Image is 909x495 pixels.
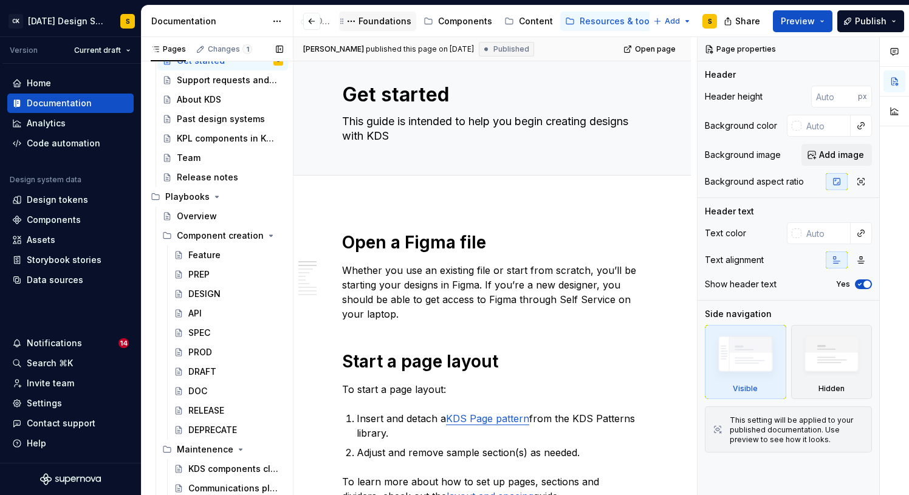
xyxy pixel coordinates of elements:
[7,230,134,250] a: Assets
[580,15,657,27] div: Resources & tools
[705,205,754,217] div: Header text
[705,278,777,290] div: Show header text
[177,113,265,125] div: Past design systems
[177,74,277,86] div: Support requests and office hours
[151,44,186,54] div: Pages
[188,424,237,436] div: DEPRECATE
[735,15,760,27] span: Share
[781,15,815,27] span: Preview
[705,325,786,399] div: Visible
[212,9,558,33] div: Page tree
[40,473,101,485] svg: Supernova Logo
[7,270,134,290] a: Data sources
[188,463,281,475] div: KDS components clean-up
[188,405,224,417] div: RELEASE
[705,90,763,103] div: Header height
[188,327,210,339] div: SPEC
[169,265,288,284] a: PREP
[705,227,746,239] div: Text color
[836,279,850,289] label: Yes
[188,366,216,378] div: DRAFT
[169,459,288,479] a: KDS components clean-up
[157,109,288,129] a: Past design systems
[27,337,82,349] div: Notifications
[157,70,288,90] a: Support requests and office hours
[7,73,134,93] a: Home
[730,415,864,445] div: This setting will be applied to your published documentation. Use preview to see how it looks.
[342,350,642,372] h1: Start a page layout
[358,15,411,27] div: Foundations
[10,46,38,55] div: Version
[169,323,288,343] a: SPEC
[27,234,55,246] div: Assets
[7,210,134,230] a: Components
[118,338,129,348] span: 14
[27,254,101,266] div: Storybook stories
[7,353,134,373] button: Search ⌘K
[169,304,288,323] a: API
[151,15,266,27] div: Documentation
[650,13,695,30] button: Add
[157,440,288,459] div: Maintenence
[27,357,73,369] div: Search ⌘K
[340,112,640,146] textarea: This guide is intended to help you begin creating designs with KDS
[165,191,210,203] div: Playbooks
[303,44,364,54] span: [PERSON_NAME]
[438,15,492,27] div: Components
[7,94,134,113] a: Documentation
[811,86,858,108] input: Auto
[9,14,23,29] div: CK
[177,171,238,183] div: Release notes
[188,268,210,281] div: PREP
[157,207,288,226] a: Overview
[74,46,121,55] span: Current draft
[242,44,252,54] span: 1
[27,417,95,429] div: Contact support
[7,394,134,413] a: Settings
[665,16,680,26] span: Add
[339,12,416,31] a: Foundations
[705,176,804,188] div: Background aspect ratio
[7,333,134,353] button: Notifications14
[708,16,712,26] div: S
[169,245,288,265] a: Feature
[837,10,904,32] button: Publish
[177,210,217,222] div: Overview
[157,129,288,148] a: KPL components in KDS layouts
[705,69,736,81] div: Header
[801,115,851,137] input: Auto
[188,249,221,261] div: Feature
[10,175,81,185] div: Design system data
[169,284,288,304] a: DESIGN
[635,44,676,54] span: Open page
[357,445,642,460] p: Adjust and remove sample section(s) as needed.
[855,15,887,27] span: Publish
[718,10,768,32] button: Share
[157,90,288,109] a: About KDS
[169,401,288,420] a: RELEASE
[858,92,867,101] p: px
[340,80,640,109] textarea: Get started
[27,437,46,449] div: Help
[342,263,642,321] p: Whether you use an existing file or start from scratch, you’ll be starting your designs in Figma....
[157,226,288,245] div: Component creation
[7,114,134,133] a: Analytics
[493,44,529,54] span: Published
[27,397,62,409] div: Settings
[705,254,764,266] div: Text alignment
[357,411,642,440] p: Insert and detach a from the KDS Patterns library.
[27,214,81,226] div: Components
[177,94,221,106] div: About KDS
[27,137,100,149] div: Code automation
[188,385,207,397] div: DOC
[169,420,288,440] a: DEPRECATE
[7,434,134,453] button: Help
[27,274,83,286] div: Data sources
[188,307,202,319] div: API
[342,382,642,397] p: To start a page layout:
[801,222,851,244] input: Auto
[366,44,474,54] div: published this page on [DATE]
[157,168,288,187] a: Release notes
[7,250,134,270] a: Storybook stories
